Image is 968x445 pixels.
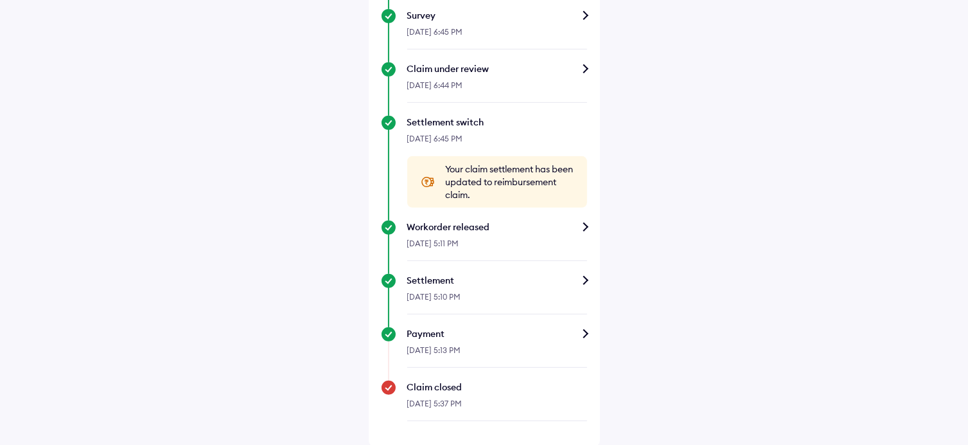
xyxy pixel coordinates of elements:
[407,9,587,22] div: Survey
[407,340,587,368] div: [DATE] 5:13 PM
[407,394,587,421] div: [DATE] 5:37 PM
[407,116,587,129] div: Settlement switch
[407,287,587,314] div: [DATE] 5:10 PM
[407,233,587,261] div: [DATE] 5:11 PM
[407,62,587,75] div: Claim under review
[407,221,587,233] div: Workorder released
[407,75,587,103] div: [DATE] 6:44 PM
[407,129,587,156] div: [DATE] 6:45 PM
[407,22,587,50] div: [DATE] 6:45 PM
[407,327,587,340] div: Payment
[446,163,574,201] span: Your claim settlement has been updated to reimbursement claim.
[407,381,587,394] div: Claim closed
[407,274,587,287] div: Settlement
